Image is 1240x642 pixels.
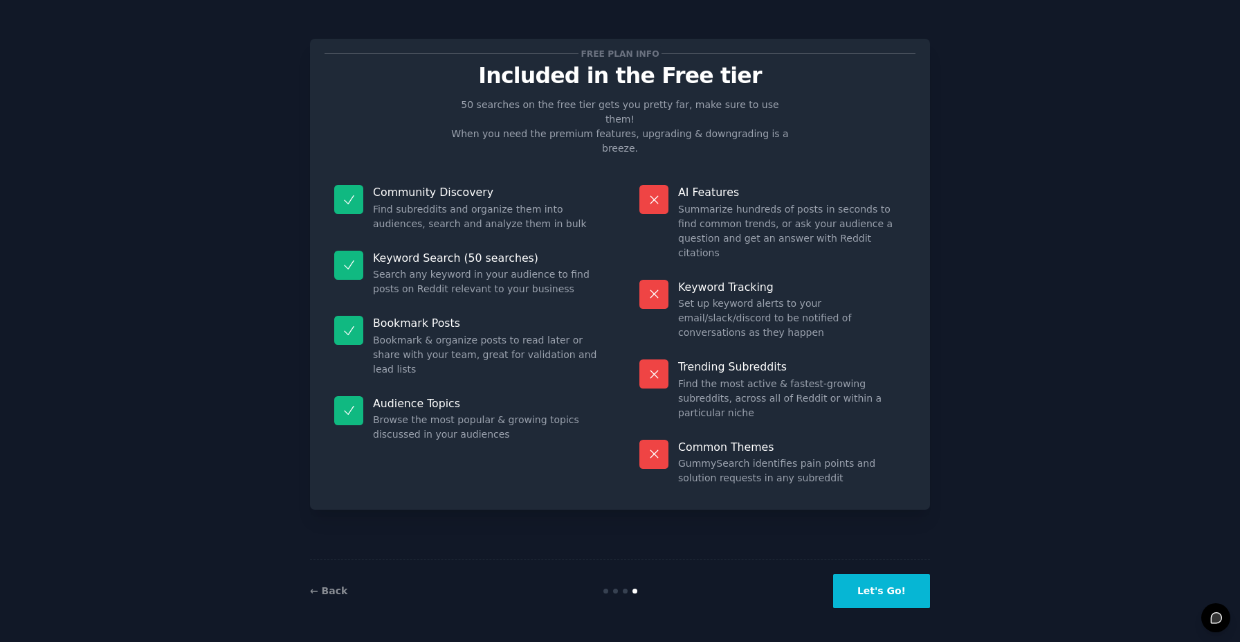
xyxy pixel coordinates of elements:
span: Free plan info [578,46,662,61]
p: Trending Subreddits [678,359,906,374]
p: Audience Topics [373,396,601,411]
p: Bookmark Posts [373,316,601,330]
a: ← Back [310,585,347,596]
button: Let's Go! [833,574,930,608]
dd: Set up keyword alerts to your email/slack/discord to be notified of conversations as they happen [678,296,906,340]
dd: Find the most active & fastest-growing subreddits, across all of Reddit or within a particular niche [678,377,906,420]
p: Community Discovery [373,185,601,199]
p: 50 searches on the free tier gets you pretty far, make sure to use them! When you need the premiu... [446,98,794,156]
dd: Bookmark & organize posts to read later or share with your team, great for validation and lead lists [373,333,601,377]
p: Included in the Free tier [325,64,915,88]
p: Keyword Search (50 searches) [373,251,601,265]
dd: Search any keyword in your audience to find posts on Reddit relevant to your business [373,267,601,296]
dd: Find subreddits and organize them into audiences, search and analyze them in bulk [373,202,601,231]
dd: GummySearch identifies pain points and solution requests in any subreddit [678,456,906,485]
dd: Summarize hundreds of posts in seconds to find common trends, or ask your audience a question and... [678,202,906,260]
p: AI Features [678,185,906,199]
dd: Browse the most popular & growing topics discussed in your audiences [373,413,601,442]
p: Keyword Tracking [678,280,906,294]
p: Common Themes [678,440,906,454]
